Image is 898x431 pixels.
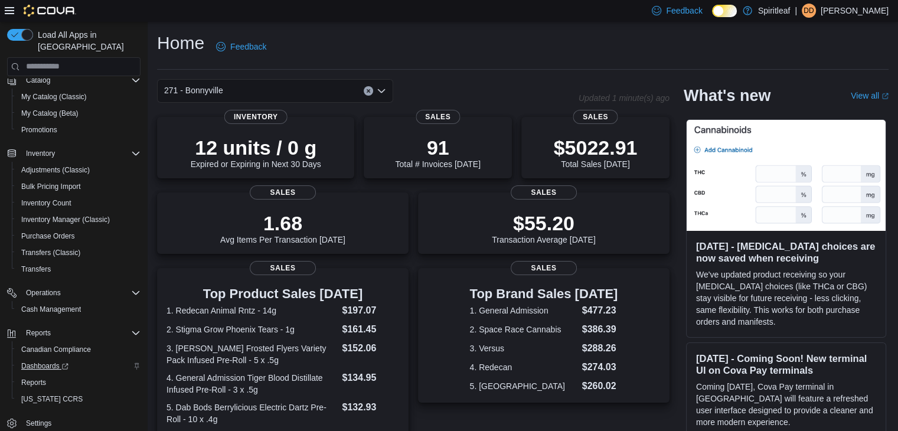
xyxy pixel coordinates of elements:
a: Inventory Count [17,196,76,210]
span: Inventory Manager (Classic) [21,215,110,224]
dt: 1. General Admission [470,305,577,316]
button: Inventory Count [12,195,145,211]
button: Inventory [21,146,60,161]
a: Dashboards [17,359,73,373]
h3: [DATE] - Coming Soon! New terminal UI on Cova Pay terminals [696,352,876,376]
a: My Catalog (Beta) [17,106,83,120]
h2: What's new [684,86,770,105]
span: Transfers [21,265,51,274]
span: Promotions [21,125,57,135]
span: Operations [26,288,61,298]
div: Total # Invoices [DATE] [395,136,480,169]
p: Updated 1 minute(s) ago [579,93,670,103]
span: My Catalog (Beta) [17,106,141,120]
span: Sales [573,110,618,124]
dd: $288.26 [582,341,618,355]
span: Load All Apps in [GEOGRAPHIC_DATA] [33,29,141,53]
a: Feedback [211,35,271,58]
dt: 2. Stigma Grow Phoenix Tears - 1g [166,324,337,335]
dt: 4. General Admission Tiger Blood Distillate Infused Pre-Roll - 3 x .5g [166,372,337,396]
span: Bulk Pricing Import [17,179,141,194]
dd: $477.23 [582,303,618,318]
dt: 2. Space Race Cannabis [470,324,577,335]
dt: 3. [PERSON_NAME] Frosted Flyers Variety Pack Infused Pre-Roll - 5 x .5g [166,342,337,366]
dt: 5. Dab Bods Berrylicious Electric Dartz Pre-Roll - 10 x .4g [166,401,337,425]
button: Cash Management [12,301,145,318]
button: Reports [2,325,145,341]
p: [PERSON_NAME] [821,4,889,18]
h3: Top Product Sales [DATE] [166,287,399,301]
a: Promotions [17,123,62,137]
h3: [DATE] - [MEDICAL_DATA] choices are now saved when receiving [696,240,876,264]
span: Promotions [17,123,141,137]
span: Cash Management [17,302,141,316]
span: Catalog [26,76,50,85]
span: Adjustments (Classic) [17,163,141,177]
span: Inventory [21,146,141,161]
button: Inventory Manager (Classic) [12,211,145,228]
input: Dark Mode [712,5,737,17]
p: Coming [DATE], Cova Pay terminal in [GEOGRAPHIC_DATA] will feature a refreshed user interface des... [696,381,876,428]
span: Dark Mode [712,17,713,18]
a: Inventory Manager (Classic) [17,213,115,227]
h1: Home [157,31,204,55]
button: Promotions [12,122,145,138]
span: Sales [511,185,577,200]
button: Bulk Pricing Import [12,178,145,195]
button: Catalog [21,73,55,87]
a: Settings [21,416,56,430]
span: Bulk Pricing Import [21,182,81,191]
span: Adjustments (Classic) [21,165,90,175]
span: DD [804,4,814,18]
a: Purchase Orders [17,229,80,243]
span: Purchase Orders [17,229,141,243]
a: Adjustments (Classic) [17,163,94,177]
p: $55.20 [492,211,596,235]
span: Transfers (Classic) [17,246,141,260]
p: Spiritleaf [758,4,790,18]
div: Avg Items Per Transaction [DATE] [220,211,345,244]
span: Sales [250,261,316,275]
span: My Catalog (Beta) [21,109,79,118]
div: Total Sales [DATE] [554,136,638,169]
span: My Catalog (Classic) [21,92,87,102]
button: Catalog [2,72,145,89]
span: Catalog [21,73,141,87]
span: Sales [416,110,460,124]
div: Donna D [802,4,816,18]
button: My Catalog (Beta) [12,105,145,122]
p: 1.68 [220,211,345,235]
span: Cash Management [21,305,81,314]
span: Inventory Count [17,196,141,210]
span: 271 - Bonnyville [164,83,223,97]
a: Transfers (Classic) [17,246,85,260]
dt: 1. Redecan Animal Rntz - 14g [166,305,337,316]
img: Cova [24,5,76,17]
span: Inventory [26,149,55,158]
dt: 4. Redecan [470,361,577,373]
a: Reports [17,376,51,390]
a: Bulk Pricing Import [17,179,86,194]
span: Reports [21,378,46,387]
span: Feedback [230,41,266,53]
dt: 5. [GEOGRAPHIC_DATA] [470,380,577,392]
button: Reports [12,374,145,391]
dd: $274.03 [582,360,618,374]
span: Canadian Compliance [17,342,141,357]
span: Sales [250,185,316,200]
span: Operations [21,286,141,300]
p: We've updated product receiving so your [MEDICAL_DATA] choices (like THCa or CBG) stay visible fo... [696,269,876,328]
span: Inventory Count [21,198,71,208]
button: [US_STATE] CCRS [12,391,145,407]
button: Inventory [2,145,145,162]
span: My Catalog (Classic) [17,90,141,104]
span: Feedback [666,5,702,17]
span: Transfers [17,262,141,276]
span: Sales [511,261,577,275]
button: Open list of options [377,86,386,96]
span: Inventory [224,110,288,124]
span: Reports [17,376,141,390]
span: Reports [26,328,51,338]
span: Transfers (Classic) [21,248,80,257]
div: Expired or Expiring in Next 30 Days [191,136,321,169]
